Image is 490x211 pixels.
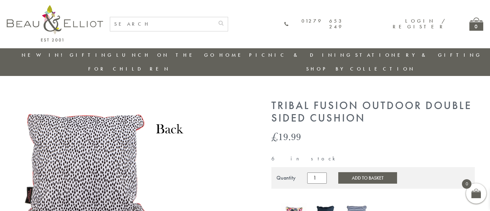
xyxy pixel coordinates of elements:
h1: Tribal Fusion Outdoor Double Sided Cushion [271,100,475,125]
p: 6 in stock [271,156,475,162]
img: logo [7,5,103,42]
a: Home [219,52,246,58]
a: Login / Register [393,18,446,30]
bdi: 19.99 [271,130,301,143]
a: 0 [469,18,483,31]
input: Product quantity [307,173,327,183]
a: Stationery & Gifting [355,52,482,58]
span: 0 [462,179,471,189]
div: Quantity [276,175,296,181]
a: 01279 653 249 [284,18,343,30]
a: Shop by collection [306,65,415,72]
a: Lunch On The Go [116,52,216,58]
input: SEARCH [110,17,214,31]
button: Add to Basket [338,172,397,184]
a: Gifting [70,52,114,58]
a: Picnic & Dining [249,52,352,58]
a: New in! [22,52,67,58]
span: £ [271,130,278,143]
a: For Children [88,65,170,72]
